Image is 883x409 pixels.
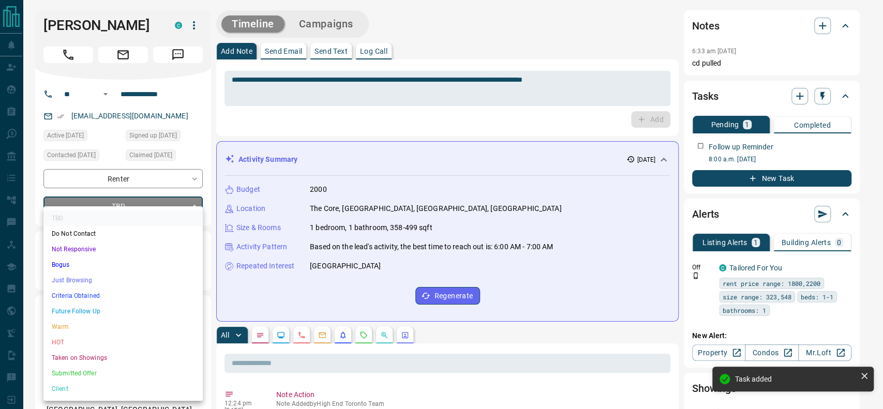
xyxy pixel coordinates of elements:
[43,288,203,304] li: Criteria Obtained
[43,241,203,257] li: Not Responsive
[43,366,203,381] li: Submitted Offer
[43,272,203,288] li: Just Browsing
[43,381,203,397] li: Client
[43,226,203,241] li: Do Not Contact
[43,350,203,366] li: Taken on Showings
[43,335,203,350] li: HOT
[43,304,203,319] li: Future Follow Up
[43,319,203,335] li: Warm
[43,257,203,272] li: Bogus
[735,375,856,383] div: Task added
